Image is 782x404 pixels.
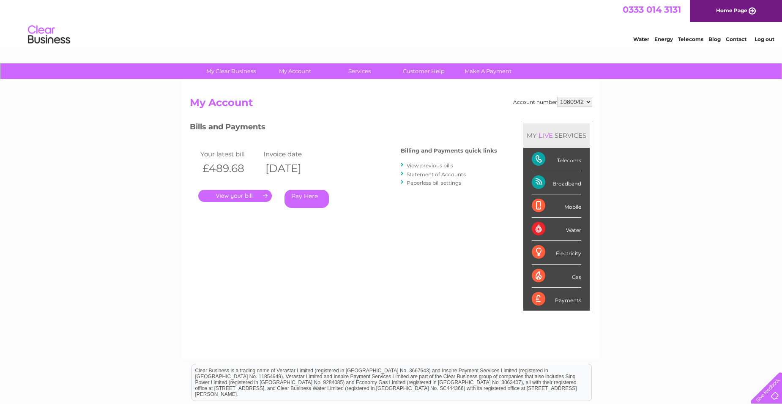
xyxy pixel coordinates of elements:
[192,5,591,41] div: Clear Business is a trading name of Verastar Limited (registered in [GEOGRAPHIC_DATA] No. 3667643...
[532,148,581,171] div: Telecoms
[523,123,590,147] div: MY SERVICES
[633,36,649,42] a: Water
[198,160,261,177] th: £489.68
[190,97,592,113] h2: My Account
[407,180,461,186] a: Paperless bill settings
[726,36,746,42] a: Contact
[678,36,703,42] a: Telecoms
[389,63,459,79] a: Customer Help
[537,131,555,139] div: LIVE
[401,147,497,154] h4: Billing and Payments quick links
[198,190,272,202] a: .
[513,97,592,107] div: Account number
[325,63,394,79] a: Services
[755,36,774,42] a: Log out
[708,36,721,42] a: Blog
[284,190,329,208] a: Pay Here
[407,171,466,177] a: Statement of Accounts
[532,241,581,264] div: Electricity
[198,148,261,160] td: Your latest bill
[532,265,581,288] div: Gas
[654,36,673,42] a: Energy
[261,160,324,177] th: [DATE]
[532,218,581,241] div: Water
[260,63,330,79] a: My Account
[532,194,581,218] div: Mobile
[532,288,581,311] div: Payments
[196,63,266,79] a: My Clear Business
[407,162,453,169] a: View previous bills
[532,171,581,194] div: Broadband
[453,63,523,79] a: Make A Payment
[261,148,324,160] td: Invoice date
[623,4,681,15] a: 0333 014 3131
[27,22,71,48] img: logo.png
[190,121,497,136] h3: Bills and Payments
